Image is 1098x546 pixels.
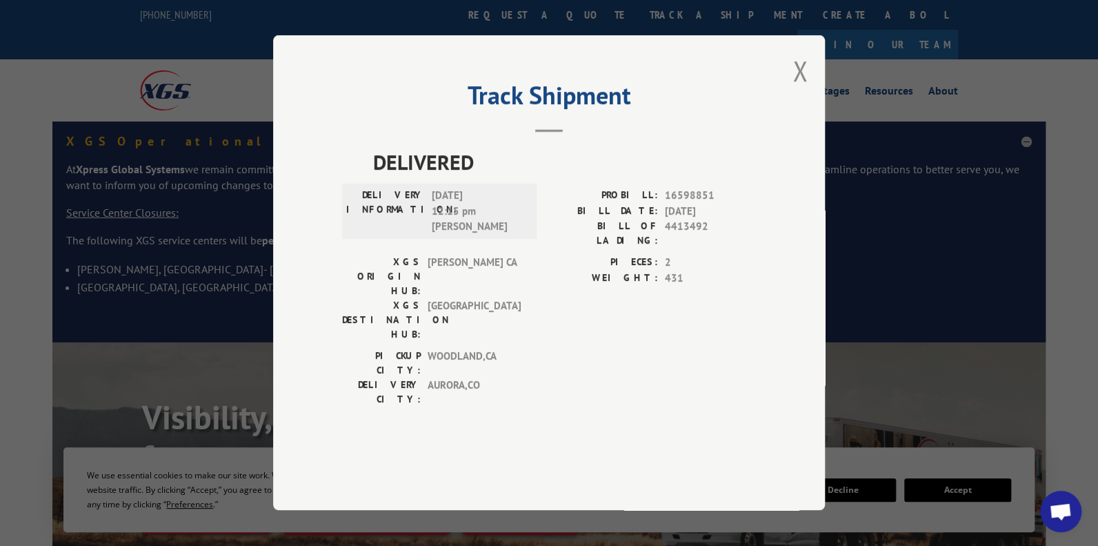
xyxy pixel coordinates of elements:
[665,204,756,220] span: [DATE]
[427,349,520,378] span: WOODLAND , CA
[549,188,658,204] label: PROBILL:
[342,349,420,378] label: PICKUP CITY:
[427,255,520,299] span: [PERSON_NAME] CA
[342,299,420,342] label: XGS DESTINATION HUB:
[342,255,420,299] label: XGS ORIGIN HUB:
[665,220,756,248] span: 4413492
[665,255,756,271] span: 2
[665,271,756,286] span: 431
[373,147,756,178] span: DELIVERED
[427,299,520,342] span: [GEOGRAPHIC_DATA]
[342,378,420,407] label: DELIVERY CITY:
[792,52,808,89] button: Close modal
[549,204,658,220] label: BILL DATE:
[346,188,424,235] label: DELIVERY INFORMATION:
[549,220,658,248] label: BILL OF LADING:
[431,188,524,235] span: [DATE] 12:15 pm [PERSON_NAME]
[549,271,658,286] label: WEIGHT:
[549,255,658,271] label: PIECES:
[342,86,756,112] h2: Track Shipment
[1040,491,1081,532] a: Open chat
[427,378,520,407] span: AURORA , CO
[665,188,756,204] span: 16598851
